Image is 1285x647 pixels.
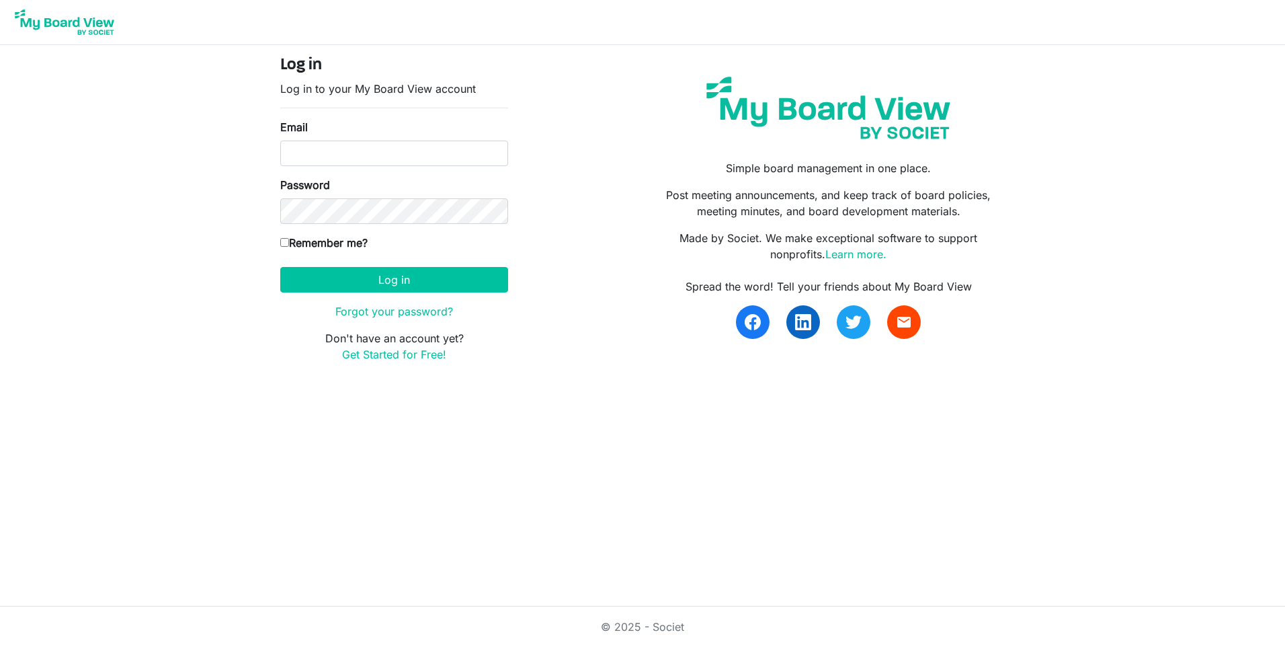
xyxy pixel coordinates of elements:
p: Post meeting announcements, and keep track of board policies, meeting minutes, and board developm... [653,187,1005,219]
h4: Log in [280,56,508,75]
img: facebook.svg [745,314,761,330]
label: Remember me? [280,235,368,251]
input: Remember me? [280,238,289,247]
img: my-board-view-societ.svg [696,67,960,149]
span: email [896,314,912,330]
img: My Board View Logo [11,5,118,39]
a: Forgot your password? [335,305,453,318]
label: Password [280,177,330,193]
p: Don't have an account yet? [280,330,508,363]
div: Spread the word! Tell your friends about My Board View [653,278,1005,295]
p: Made by Societ. We make exceptional software to support nonprofits. [653,230,1005,262]
p: Simple board management in one place. [653,160,1005,176]
a: © 2025 - Societ [601,620,684,634]
label: Email [280,119,308,135]
p: Log in to your My Board View account [280,81,508,97]
button: Log in [280,267,508,293]
a: email [887,305,921,339]
a: Get Started for Free! [342,348,446,361]
a: Learn more. [825,248,886,261]
img: linkedin.svg [795,314,811,330]
img: twitter.svg [845,314,862,330]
